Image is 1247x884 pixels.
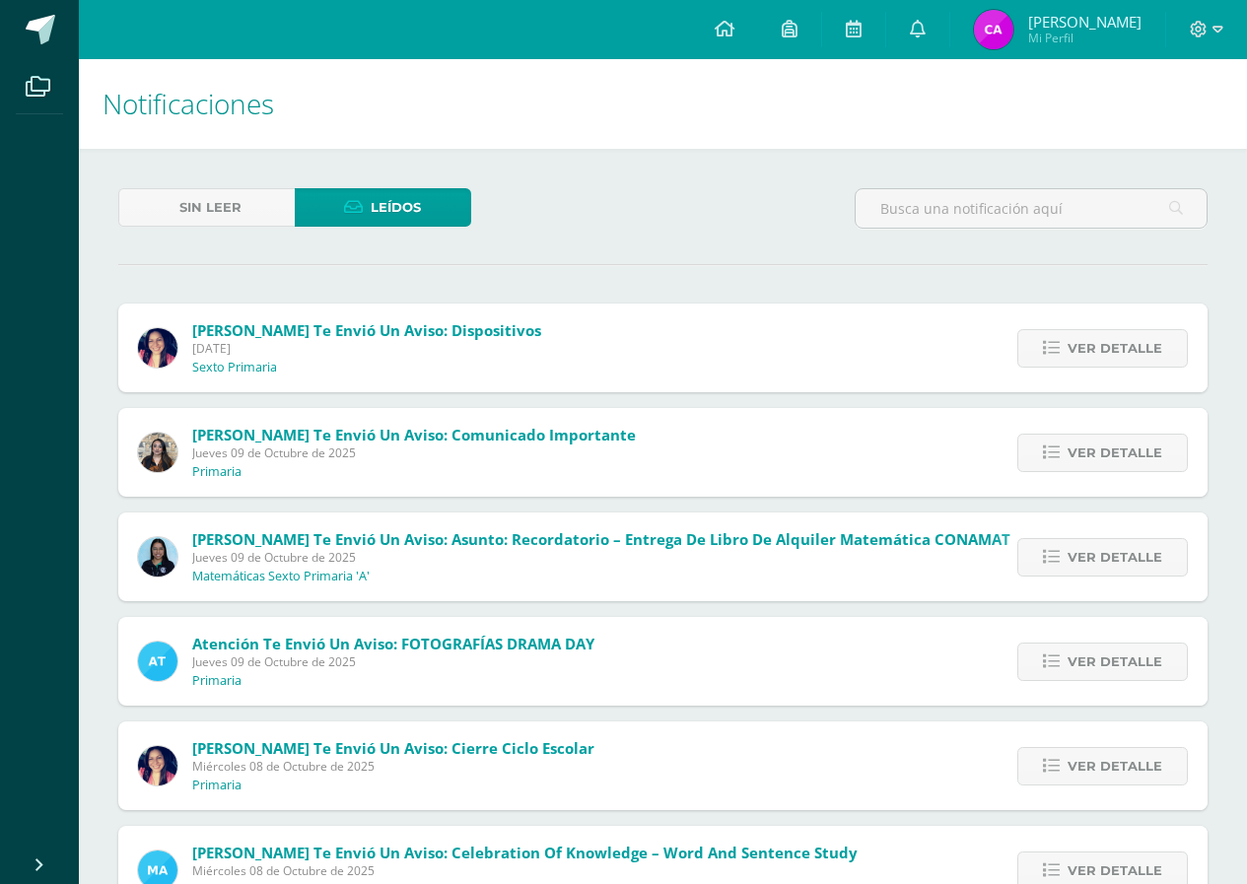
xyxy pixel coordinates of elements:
[192,340,541,357] span: [DATE]
[138,328,177,368] img: 7118ac30b0313437625b59fc2ffd5a9e.png
[1068,748,1162,784] span: Ver detalle
[192,758,594,775] span: Miércoles 08 de Octubre de 2025
[1068,435,1162,471] span: Ver detalle
[192,549,1010,566] span: Jueves 09 de Octubre de 2025
[138,746,177,785] img: 7118ac30b0313437625b59fc2ffd5a9e.png
[138,433,177,472] img: b28abd5fc8ba3844de867acb3a65f220.png
[192,425,636,444] span: [PERSON_NAME] te envió un aviso: Comunicado Importante
[974,10,1013,49] img: 386326765ab7d4a173a90e2fe536d655.png
[371,189,421,226] span: Leídos
[192,320,541,340] span: [PERSON_NAME] te envió un aviso: Dispositivos
[192,778,242,793] p: Primaria
[138,537,177,577] img: 1c2e75a0a924ffa84caa3ccf4b89f7cc.png
[1068,644,1162,680] span: Ver detalle
[118,188,295,227] a: Sin leer
[856,189,1207,228] input: Busca una notificación aquí
[179,189,242,226] span: Sin leer
[192,634,594,653] span: Atención te envió un aviso: FOTOGRAFÍAS DRAMA DAY
[192,738,594,758] span: [PERSON_NAME] te envió un aviso: Cierre ciclo escolar
[192,444,636,461] span: Jueves 09 de Octubre de 2025
[192,569,370,584] p: Matemáticas Sexto Primaria 'A'
[192,653,594,670] span: Jueves 09 de Octubre de 2025
[1068,539,1162,576] span: Ver detalle
[103,85,274,122] span: Notificaciones
[1068,330,1162,367] span: Ver detalle
[138,642,177,681] img: 9fc725f787f6a993fc92a288b7a8b70c.png
[295,188,471,227] a: Leídos
[192,843,858,862] span: [PERSON_NAME] te envió un aviso: Celebration of Knowledge – Word and Sentence Study
[192,862,858,879] span: Miércoles 08 de Octubre de 2025
[192,360,277,375] p: Sexto Primaria
[1028,12,1142,32] span: [PERSON_NAME]
[192,529,1010,549] span: [PERSON_NAME] te envió un aviso: Asunto: Recordatorio – Entrega de libro de alquiler Matemática C...
[192,673,242,689] p: Primaria
[1028,30,1142,46] span: Mi Perfil
[192,464,242,480] p: Primaria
